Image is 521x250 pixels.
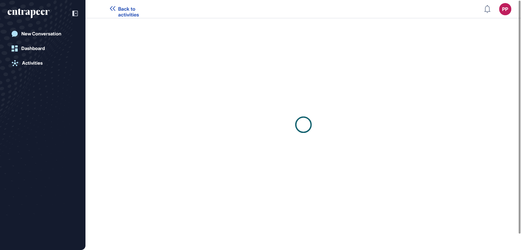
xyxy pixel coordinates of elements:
[8,9,49,18] div: entrapeer-logo
[499,3,511,15] button: PP
[118,6,157,18] span: Back to activities
[8,28,78,40] a: New Conversation
[21,46,45,51] div: Dashboard
[110,6,157,12] a: Back to activities
[8,42,78,55] a: Dashboard
[8,57,78,69] a: Activities
[21,31,61,37] div: New Conversation
[22,60,43,66] div: Activities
